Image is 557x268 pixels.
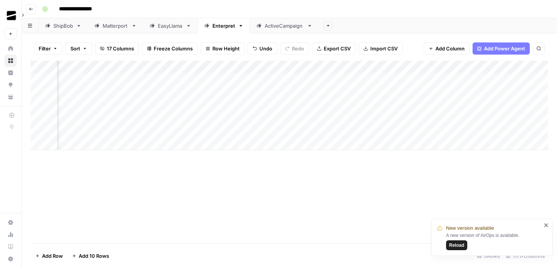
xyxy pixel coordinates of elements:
div: 5 Rows [474,250,503,262]
a: Home [5,42,17,55]
div: A new version of AirOps is available. [446,232,541,250]
button: Sort [66,42,92,55]
span: Row Height [212,45,240,52]
button: Workspace: OGM [5,6,17,25]
button: Freeze Columns [142,42,198,55]
button: Import CSV [359,42,403,55]
span: Add Column [435,45,465,52]
a: ShipBob [39,18,88,33]
div: 17/17 Columns [503,250,548,262]
a: Settings [5,216,17,229]
a: ActiveCampaign [250,18,319,33]
button: Export CSV [312,42,356,55]
span: Add 10 Rows [79,252,109,260]
a: Enterpret [198,18,250,33]
span: Freeze Columns [154,45,193,52]
button: Help + Support [5,253,17,265]
button: Add Power Agent [473,42,530,55]
button: close [544,222,549,228]
a: Learning Hub [5,241,17,253]
span: Filter [39,45,51,52]
button: 17 Columns [95,42,139,55]
span: Sort [70,45,80,52]
img: OGM Logo [5,9,18,22]
span: 17 Columns [107,45,134,52]
button: Reload [446,240,467,250]
button: Row Height [201,42,245,55]
a: Browse [5,55,17,67]
button: Add 10 Rows [67,250,114,262]
a: Insights [5,67,17,79]
span: Add Row [42,252,63,260]
a: Your Data [5,91,17,103]
div: ActiveCampaign [265,22,304,30]
span: Redo [292,45,304,52]
a: Matterport [88,18,143,33]
a: Opportunities [5,79,17,91]
button: Add Column [424,42,470,55]
div: Enterpret [212,22,235,30]
div: Matterport [103,22,128,30]
button: Undo [248,42,277,55]
a: EasyLlama [143,18,198,33]
span: New version available [446,224,494,232]
button: Filter [34,42,62,55]
span: Add Power Agent [484,45,525,52]
div: EasyLlama [158,22,183,30]
div: ShipBob [53,22,73,30]
span: Reload [449,242,464,249]
button: Add Row [31,250,67,262]
button: Redo [280,42,309,55]
span: Undo [259,45,272,52]
span: Import CSV [370,45,398,52]
span: Export CSV [324,45,351,52]
a: Usage [5,229,17,241]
